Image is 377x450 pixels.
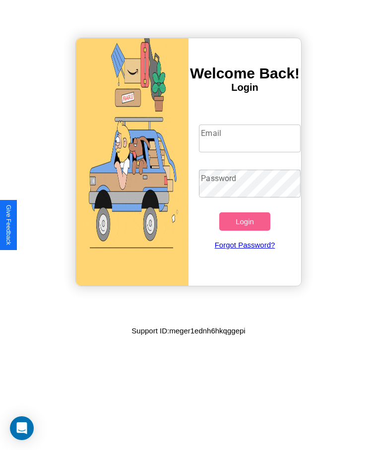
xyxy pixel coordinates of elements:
[5,205,12,245] div: Give Feedback
[188,82,301,93] h4: Login
[76,38,188,286] img: gif
[188,65,301,82] h3: Welcome Back!
[10,416,34,440] div: Open Intercom Messenger
[219,212,270,231] button: Login
[194,231,295,259] a: Forgot Password?
[131,324,245,337] p: Support ID: meger1ednh6hkqggepi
